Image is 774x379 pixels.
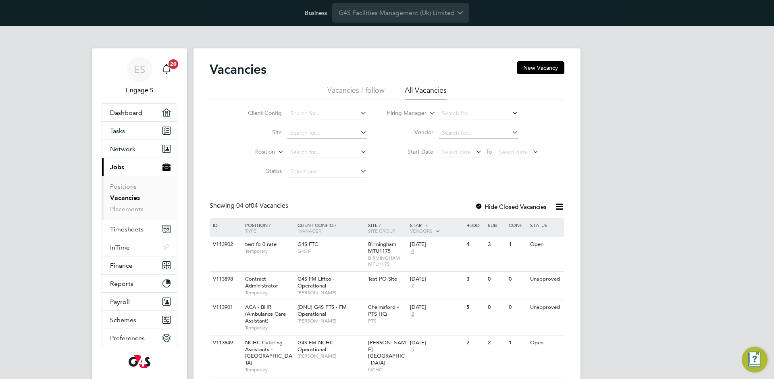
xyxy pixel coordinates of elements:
span: Birmingham MTU1175 [368,241,396,254]
div: [DATE] [410,276,462,283]
span: 5 [410,346,415,353]
span: Finance [110,262,133,269]
li: Vacancies I follow [327,85,385,100]
span: NCHC Catering Assistants - [GEOGRAPHIC_DATA] [245,339,292,367]
label: Start Date [387,148,433,155]
span: Dashboard [110,109,142,117]
span: G4S F [298,248,364,254]
a: Positions [110,183,137,190]
button: Finance [102,256,177,274]
span: To [484,146,494,157]
div: V113902 [211,237,239,252]
label: Status [235,167,282,175]
span: Test PO Site [368,275,397,282]
span: Preferences [110,334,145,342]
div: Unapproved [528,272,563,287]
span: InTime [110,244,130,251]
button: Network [102,140,177,158]
h2: Vacancies [210,61,266,77]
div: 2 [464,335,485,350]
div: 4 [464,237,485,252]
li: All Vacancies [405,85,447,100]
div: Status [528,218,563,232]
span: G4S FM NCHC - Operational [298,339,337,353]
div: Jobs [102,176,177,220]
div: [DATE] [410,241,462,248]
span: Jobs [110,163,124,171]
span: Network [110,145,135,153]
img: g4s-logo-retina.png [129,355,150,368]
a: ESEngage S [102,56,177,95]
label: Hiring Manager [380,109,427,117]
div: ID [211,218,239,232]
input: Search for... [287,108,367,119]
span: Schemes [110,316,136,324]
div: Showing [210,202,290,210]
div: 0 [486,272,507,287]
button: Jobs [102,158,177,176]
div: [DATE] [410,339,462,346]
label: Position [229,148,275,156]
div: 0 [507,300,528,315]
div: 3 [486,237,507,252]
label: Client Config [235,109,282,117]
a: Dashboard [102,104,177,121]
span: 4 [410,248,415,255]
a: 20 [158,56,175,82]
span: [PERSON_NAME] [298,289,364,296]
span: 04 Vacancies [236,202,288,210]
span: Type [245,227,256,234]
div: Conf [507,218,528,232]
span: 2 [410,311,415,318]
div: 0 [507,272,528,287]
span: Temporary [245,325,293,331]
a: Go to home page [102,355,177,368]
span: 2 [410,283,415,289]
span: Reports [110,280,133,287]
span: PTS [368,318,406,324]
a: Placements [110,205,144,213]
span: [PERSON_NAME] [298,353,364,359]
div: V113898 [211,272,239,287]
div: Reqd [464,218,485,232]
div: Open [528,237,563,252]
span: Site Group [368,227,395,234]
span: Select date [442,148,471,156]
button: New Vacancy [517,61,564,74]
div: Site / [366,218,408,237]
span: BIRMINGHAM MTU1175 [368,255,406,267]
a: Tasks [102,122,177,140]
input: Search for... [439,127,518,139]
div: Open [528,335,563,350]
span: Temporary [245,248,293,254]
span: ACA - BHR (Ambulance Care Assistant) [245,304,286,324]
div: 2 [486,335,507,350]
span: Timesheets [110,225,144,233]
div: Position / [239,218,295,237]
span: Manager [298,227,321,234]
div: Start / [408,218,464,238]
label: Business [305,9,327,17]
span: Temporary [245,289,293,296]
input: Search for... [439,108,518,119]
button: Timesheets [102,220,177,238]
button: InTime [102,238,177,256]
span: 04 of [236,202,251,210]
span: 20 [169,59,178,69]
div: 0 [486,300,507,315]
span: G4S FTC [298,241,318,248]
input: Search for... [287,147,367,158]
label: Site [235,129,282,136]
span: [PERSON_NAME] [298,318,364,324]
span: ES [134,64,145,75]
button: Preferences [102,329,177,347]
span: Payroll [110,298,130,306]
span: Vendors [410,227,433,234]
div: 3 [464,272,485,287]
a: Vacancies [110,194,140,202]
span: NCHC [368,367,406,373]
span: (DNU) G4S PTS - FM Operational [298,304,347,317]
div: V113901 [211,300,239,315]
button: Schemes [102,311,177,329]
span: Select date [499,148,528,156]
